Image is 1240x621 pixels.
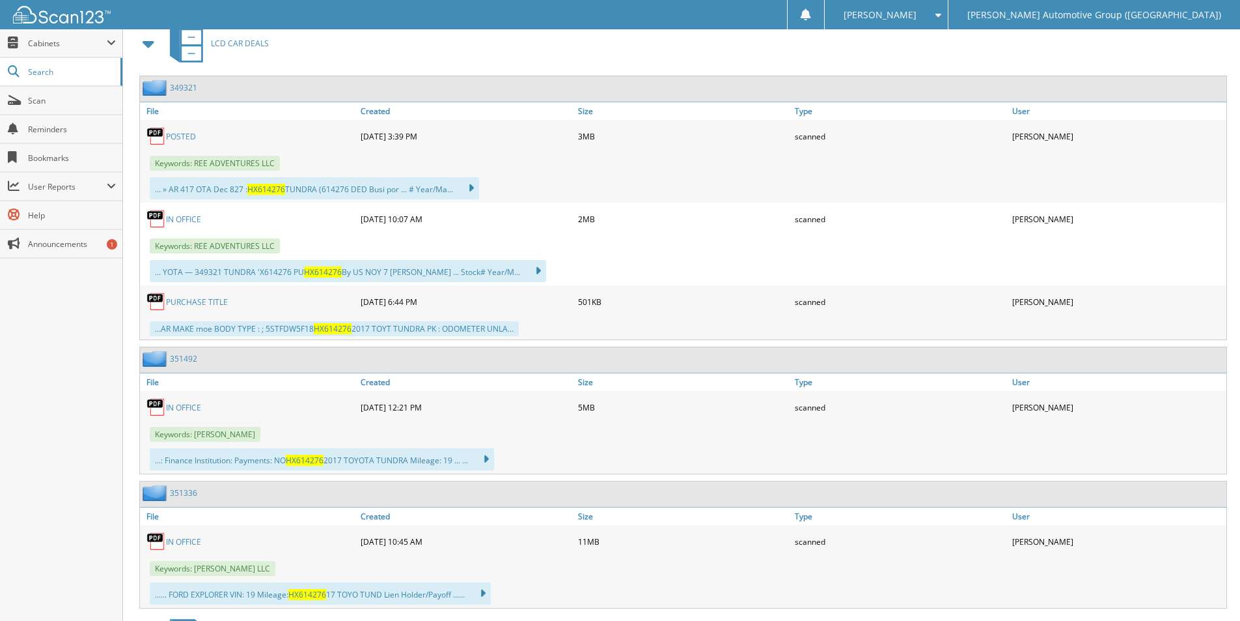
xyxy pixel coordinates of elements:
[967,11,1221,19] span: [PERSON_NAME] Automotive Group ([GEOGRAPHIC_DATA])
[150,260,546,282] div: ... YOTA — 349321 TUNDRA 'X614276 PU By US NOY 7 [PERSON_NAME] ... Stock# Year/M...
[150,583,491,605] div: ...... FORD EXPLORER VIN: 19 Mileage: 17 TOYO TUND Lien Holder/Payoff ......
[357,394,575,420] div: [DATE] 12:21 PM
[792,289,1009,315] div: scanned
[28,38,107,49] span: Cabinets
[575,123,792,149] div: 3MB
[150,427,260,442] span: Keywords: [PERSON_NAME]
[357,102,575,120] a: Created
[575,289,792,315] div: 501KB
[575,206,792,232] div: 2MB
[1009,289,1226,315] div: [PERSON_NAME]
[1009,206,1226,232] div: [PERSON_NAME]
[28,152,116,164] span: Bookmarks
[792,373,1009,391] a: Type
[792,394,1009,420] div: scanned
[792,123,1009,149] div: scanned
[1009,102,1226,120] a: User
[150,238,280,253] span: Keywords: REE ADVENTURES LLC
[166,402,201,413] a: IN OFFICE
[1009,373,1226,391] a: User
[166,536,201,547] a: IN OFFICE
[146,532,166,551] img: PDF.png
[143,485,170,501] img: folder2.png
[150,448,494,470] div: ...: Finance Institution: Payments: NO 2017 TOYOTA TUNDRA Mileage: 19 ... ...
[28,181,107,192] span: User Reports
[1009,508,1226,525] a: User
[143,351,170,367] img: folder2.png
[170,353,197,364] a: 351492
[575,508,792,525] a: Size
[146,209,166,229] img: PDF.png
[146,292,166,311] img: PDF.png
[28,66,114,78] span: Search
[166,296,228,308] a: PURCHASE TITLE
[28,95,116,106] span: Scan
[357,289,575,315] div: [DATE] 6:44 PM
[166,131,196,142] a: POSTED
[28,210,116,221] span: Help
[146,397,166,417] img: PDF.png
[357,123,575,149] div: [DATE] 3:39 PM
[792,508,1009,525] a: Type
[107,239,117,250] div: 1
[247,184,285,195] span: HX614276
[357,373,575,391] a: Created
[792,206,1009,232] div: scanned
[1009,528,1226,555] div: [PERSON_NAME]
[13,6,111,23] img: scan123-logo-white.svg
[150,156,280,171] span: Keywords: REE ADVENTURES LLC
[140,102,357,120] a: File
[357,528,575,555] div: [DATE] 10:45 AM
[150,321,519,336] div: ...AR MAKE moe BODY TYPE : ; 5STFDW5F18 2017 TOYT TUNDRA PK : ODOMETER UNLA...
[575,528,792,555] div: 11MB
[170,487,197,498] a: 351336
[575,373,792,391] a: Size
[314,323,351,334] span: HX614276
[146,126,166,146] img: PDF.png
[792,102,1009,120] a: Type
[844,11,916,19] span: [PERSON_NAME]
[140,508,357,525] a: File
[28,124,116,135] span: Reminders
[288,589,326,600] span: HX614276
[357,508,575,525] a: Created
[304,267,342,278] span: HX614276
[357,206,575,232] div: [DATE] 10:07 AM
[140,373,357,391] a: File
[575,394,792,420] div: 5MB
[1009,123,1226,149] div: [PERSON_NAME]
[575,102,792,120] a: Size
[162,18,269,69] a: LCD CAR DEALS
[1009,394,1226,420] div: [PERSON_NAME]
[150,561,275,576] span: Keywords: [PERSON_NAME] LLC
[150,177,479,199] div: ... » AR 417 OTA Dec 827 : TUNDRA (614276 DED Busi por ... # Year/Ma...
[166,214,201,225] a: IN OFFICE
[143,79,170,96] img: folder2.png
[286,455,324,466] span: HX614276
[28,238,116,250] span: Announcements
[211,38,269,49] span: LCD CAR DEALS
[1175,558,1240,621] iframe: Chat Widget
[792,528,1009,555] div: scanned
[170,82,197,93] a: 349321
